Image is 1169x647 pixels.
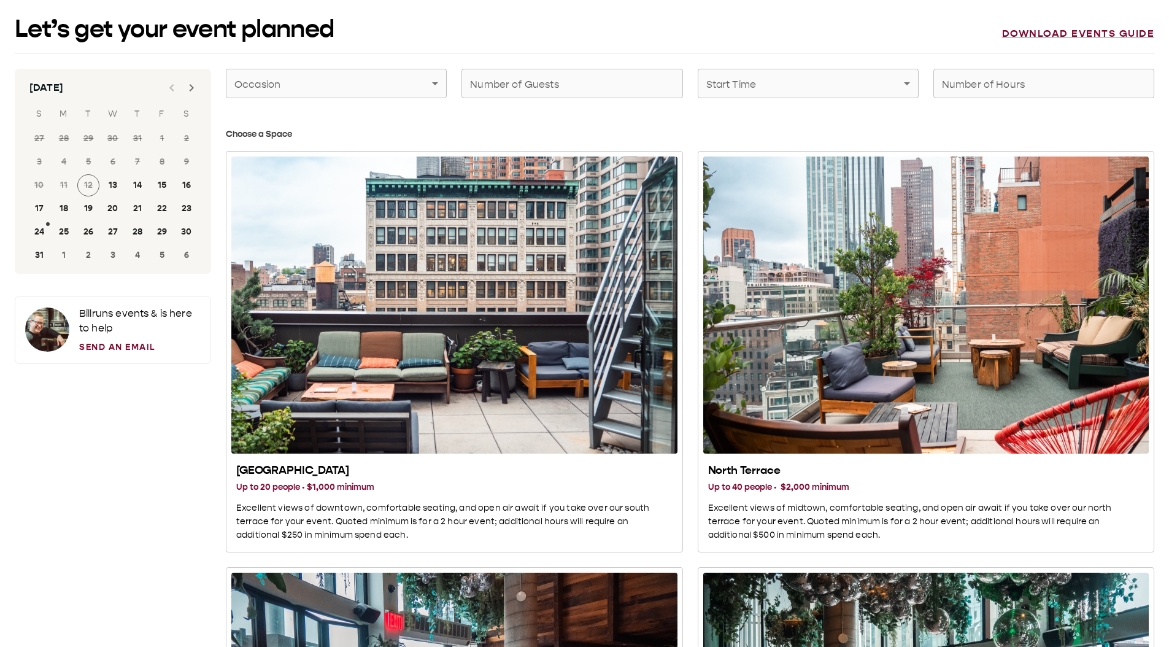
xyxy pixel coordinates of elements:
[126,198,149,220] button: 21
[102,198,124,220] button: 20
[77,198,99,220] button: 19
[126,102,149,126] span: Thursday
[102,244,124,266] button: 3
[77,221,99,243] button: 26
[28,198,50,220] button: 17
[176,198,198,220] button: 23
[151,244,173,266] button: 5
[176,174,198,196] button: 16
[53,244,75,266] button: 1
[176,244,198,266] button: 6
[176,221,198,243] button: 30
[151,102,173,126] span: Friday
[126,244,149,266] button: 4
[28,102,50,126] span: Sunday
[708,481,1144,494] h3: Up to 40 people · $2,000 minimum
[102,102,124,126] span: Wednesday
[708,502,1144,542] p: Excellent views of midtown, comfortable seating, and open air await if you take over our north te...
[151,221,173,243] button: 29
[28,244,50,266] button: 31
[226,128,1154,141] h3: Choose a Space
[698,151,1155,552] button: North Terrace
[1002,28,1155,40] a: Download events guide
[226,151,683,552] button: South Terrace
[53,221,75,243] button: 25
[53,198,75,220] button: 18
[126,174,149,196] button: 14
[179,76,204,100] button: Next month
[15,15,334,44] h1: Let’s get your event planned
[102,174,124,196] button: 13
[236,463,673,478] h2: [GEOGRAPHIC_DATA]
[79,341,201,354] a: Send an Email
[29,80,63,95] div: [DATE]
[28,221,50,243] button: 24
[77,102,99,126] span: Tuesday
[126,221,149,243] button: 28
[176,102,198,126] span: Saturday
[151,174,173,196] button: 15
[236,502,673,542] p: Excellent views of downtown, comfortable seating, and open air await if you take over our south t...
[53,102,75,126] span: Monday
[708,463,1144,478] h2: North Terrace
[151,198,173,220] button: 22
[102,221,124,243] button: 27
[79,306,201,336] p: Bill runs events & is here to help
[77,244,99,266] button: 2
[236,481,673,494] h3: Up to 20 people · $1,000 minimum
